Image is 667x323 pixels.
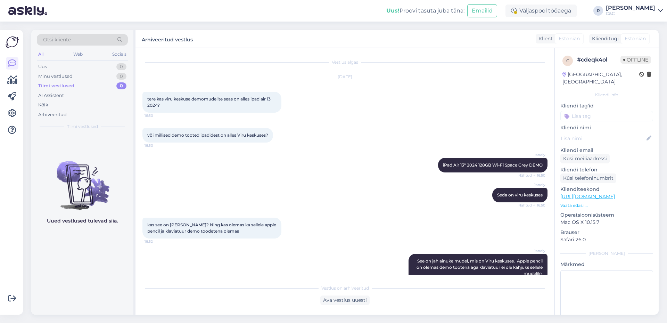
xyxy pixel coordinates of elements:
[142,34,193,43] label: Arhiveeritud vestlus
[320,296,370,305] div: Ava vestlus uuesti
[560,166,653,173] p: Kliendi telefon
[606,5,663,16] a: [PERSON_NAME]C&C
[606,5,655,11] div: [PERSON_NAME]
[519,152,545,158] span: Janely
[142,74,547,80] div: [DATE]
[593,6,603,16] div: R
[116,82,126,89] div: 0
[560,219,653,226] p: Mac OS X 10.15.7
[518,173,545,178] span: Nähtud ✓ 16:50
[519,182,545,187] span: Janely
[31,148,133,211] img: No chats
[560,236,653,243] p: Safari 26.0
[497,192,543,197] span: Seda on viru keskuses
[38,92,64,99] div: AI Assistent
[560,173,616,183] div: Küsi telefoninumbrit
[145,113,171,118] span: 16:50
[560,111,653,121] input: Lisa tag
[47,217,118,225] p: Uued vestlused tulevad siia.
[577,56,620,64] div: # cdeqk4ol
[417,258,544,276] span: See on jah ainuke mudel, mis on Viru keskuses. Apple pencil on olemas demo tootena aga klaviatuur...
[147,132,268,138] span: või millised demo tooted ipadidest on alles Viru keskuses?
[111,50,128,59] div: Socials
[116,63,126,70] div: 0
[560,193,615,200] a: [URL][DOMAIN_NAME]
[559,35,580,42] span: Estonian
[536,35,553,42] div: Klient
[116,73,126,80] div: 0
[443,162,543,168] span: iPad Air 13" 2024 128GB Wi-Fi Space Grey DEMO
[38,73,73,80] div: Minu vestlused
[505,5,577,17] div: Väljaspool tööaega
[560,261,653,268] p: Märkmed
[560,102,653,110] p: Kliendi tag'id
[38,102,48,108] div: Kõik
[145,239,171,244] span: 16:52
[67,123,98,130] span: Tiimi vestlused
[560,202,653,209] p: Vaata edasi ...
[145,143,171,148] span: 16:50
[560,229,653,236] p: Brauser
[72,50,84,59] div: Web
[6,35,19,49] img: Askly Logo
[606,11,655,16] div: C&C
[560,147,653,154] p: Kliendi email
[38,82,74,89] div: Tiimi vestlused
[321,285,369,291] span: Vestlus on arhiveeritud
[147,222,277,234] span: kas see on [PERSON_NAME]? Ning kas olemas ka sellele apple pencil ja klaviatuur demo toodetena ol...
[142,59,547,65] div: Vestlus algas
[566,58,569,63] span: c
[561,135,645,142] input: Lisa nimi
[560,250,653,257] div: [PERSON_NAME]
[560,186,653,193] p: Klienditeekond
[386,7,464,15] div: Proovi tasuta juba täna:
[560,211,653,219] p: Operatsioonisüsteem
[560,124,653,131] p: Kliendi nimi
[147,96,272,108] span: tere kas viru keskuse demomudelite seas on alles ipad air 13 2024?
[625,35,646,42] span: Estonian
[518,203,545,208] span: Nähtud ✓ 16:50
[386,7,400,14] b: Uus!
[43,36,71,43] span: Otsi kliente
[589,35,619,42] div: Klienditugi
[38,111,67,118] div: Arhiveeritud
[562,71,639,86] div: [GEOGRAPHIC_DATA], [GEOGRAPHIC_DATA]
[620,56,651,64] span: Offline
[37,50,45,59] div: All
[560,154,610,163] div: Küsi meiliaadressi
[519,248,545,253] span: Janely
[560,92,653,98] div: Kliendi info
[467,4,497,17] button: Emailid
[38,63,47,70] div: Uus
